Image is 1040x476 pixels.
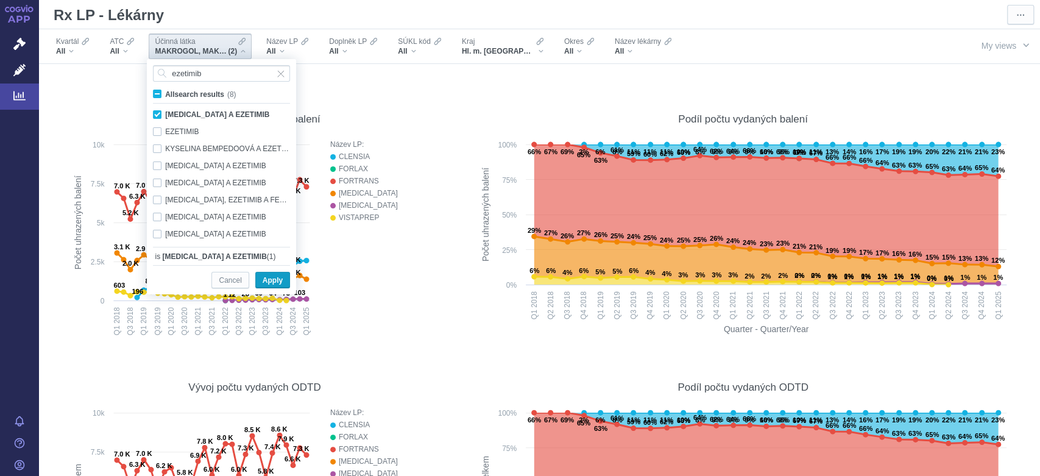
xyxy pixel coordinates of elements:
[927,275,936,282] text: 0%
[330,211,446,224] button: VISTAPREP
[97,219,105,227] text: 5k
[91,258,105,266] text: 2.5k
[627,150,640,157] text: 59%
[876,159,889,166] text: 64%
[843,416,856,424] text: 14%
[544,148,557,155] text: 67%
[595,148,605,155] text: 6%
[339,175,446,187] div: FORTRANS
[323,34,383,59] div: Doplněk LPAll
[615,37,661,46] span: Název lékárny
[561,232,574,240] text: 26%
[827,273,837,280] text: 1%
[136,245,152,252] text: 2.9 K
[610,414,624,422] text: 61%
[726,147,740,155] text: 64%
[293,445,310,452] text: 7.3 K
[794,272,804,279] text: 2%
[844,272,854,280] text: 0%
[1007,5,1034,24] button: More actions
[627,233,640,240] text: 24%
[809,417,822,425] text: 67%
[677,148,690,155] text: 10%
[776,416,790,424] text: 66%
[594,231,607,238] text: 26%
[677,416,690,424] text: 10%
[629,267,639,274] text: 6%
[502,444,517,453] text: 75%
[977,274,986,281] text: 1%
[892,148,905,155] text: 19%
[612,268,622,275] text: 5%
[544,229,557,236] text: 27%
[975,416,988,424] text: 21%
[958,148,972,155] text: 21%
[579,416,589,424] text: 2%
[93,141,105,149] text: 10k
[264,443,281,450] text: 7.4 K
[129,193,146,200] text: 6.3 K
[643,234,657,241] text: 25%
[190,452,207,459] text: 6.9 K
[122,260,139,267] text: 2.0 K
[876,427,889,435] text: 64%
[678,271,688,279] text: 3%
[392,34,447,59] div: SÚKL kódAll
[811,272,821,279] text: 2%
[826,247,839,254] text: 19%
[255,272,290,288] button: Apply
[844,273,854,280] text: 1%
[577,419,590,427] text: 65%
[113,282,125,289] text: 603
[238,444,254,452] text: 7.3 K
[594,157,607,164] text: 63%
[564,46,573,56] span: All
[50,34,95,59] div: KvartálAll
[330,407,446,419] div: Název LP:
[330,151,446,163] button: CLENSIA
[761,272,771,280] text: 2%
[122,209,139,216] text: 5.2 K
[577,151,590,158] text: 65%
[925,416,939,424] text: 20%
[91,180,105,188] text: 7.5k
[231,466,247,473] text: 6.0 K
[861,272,871,280] text: 0%
[579,267,589,274] text: 6%
[330,163,446,175] button: FORLAX
[660,148,673,155] text: 11%
[1016,9,1025,21] span: ⋯
[843,247,856,254] text: 19%
[693,146,707,153] text: 64%
[908,250,922,258] text: 16%
[678,113,808,126] div: Podíl počtu vydaných balení
[892,430,905,437] text: 63%
[877,272,887,280] text: 1%
[925,431,939,438] text: 65%
[136,450,152,457] text: 7.0 K
[56,46,65,56] span: All
[927,274,936,282] text: 0%
[506,281,517,290] text: 0%
[615,46,624,56] span: All
[859,249,872,256] text: 17%
[502,176,517,185] text: 75%
[197,438,213,445] text: 7.8 K
[162,250,266,263] span: ATORVASTATIN A EZETIMIB
[743,239,756,246] text: 24%
[991,148,1005,155] text: 23%
[285,269,301,276] text: 1.4 K
[677,417,690,424] text: 63%
[153,250,162,263] span: is
[219,273,241,288] span: Cancel
[93,409,105,417] text: 10k
[859,416,872,424] text: 16%
[843,148,856,155] text: 14%
[330,175,446,187] button: FORTRANS
[726,237,740,244] text: 24%
[710,416,723,423] text: 62%
[643,419,657,426] text: 60%
[330,431,446,443] button: FORLAX
[398,37,431,46] span: SÚKL kód
[114,243,130,250] text: 3.1 K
